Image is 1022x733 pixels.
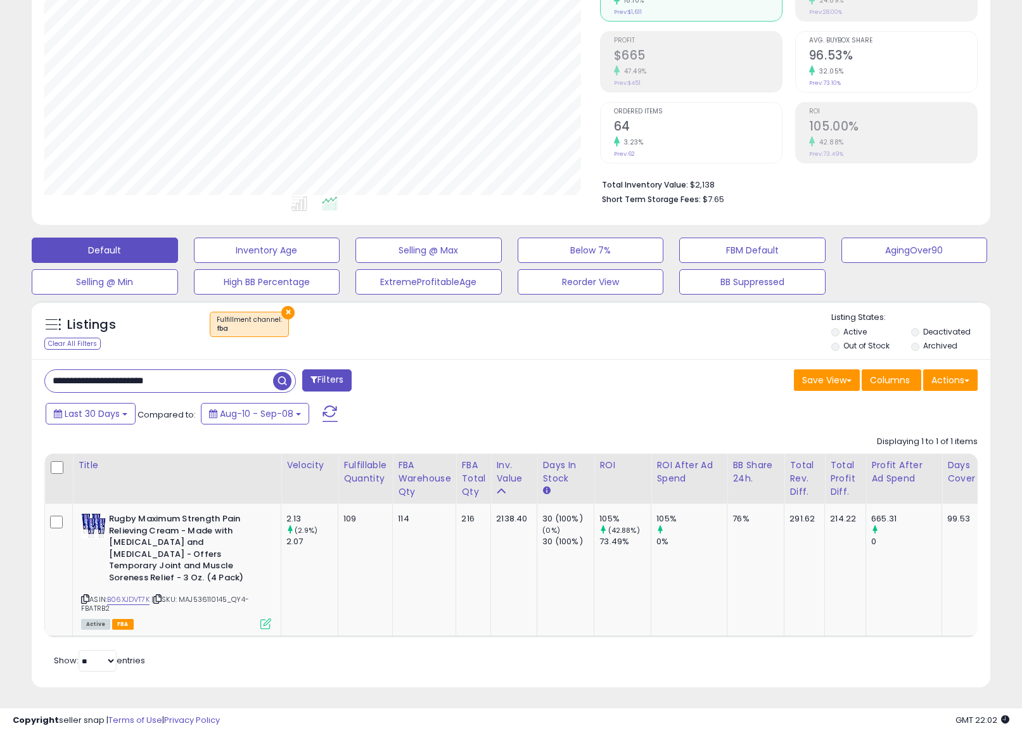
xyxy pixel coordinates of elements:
small: 3.23% [620,137,644,147]
div: 665.31 [871,513,942,525]
button: Filters [302,369,352,392]
button: Selling @ Max [355,238,502,263]
small: (0%) [542,525,560,535]
div: 30 (100%) [542,536,594,547]
span: Compared to: [137,409,196,421]
a: B06XJDVT7K [107,594,150,605]
div: 105% [599,513,651,525]
div: 0 [871,536,942,547]
h2: 105.00% [809,119,977,136]
div: 2.13 [286,513,338,525]
span: 2025-10-9 22:02 GMT [955,714,1009,726]
span: ROI [809,108,977,115]
a: Terms of Use [108,714,162,726]
button: Actions [923,369,978,391]
button: BB Suppressed [679,269,826,295]
p: Listing States: [831,312,990,324]
small: Days In Stock. [542,485,550,497]
label: Out of Stock [843,340,890,351]
b: Total Inventory Value: [602,179,688,190]
span: FBA [112,619,134,630]
button: Default [32,238,178,263]
div: 30 (100%) [542,513,594,525]
div: 0% [656,536,727,547]
button: Save View [794,369,860,391]
small: (2.9%) [295,525,317,535]
label: Archived [923,340,957,351]
span: Ordered Items [614,108,782,115]
img: 51IWY3HvwXL._SL40_.jpg [81,513,106,539]
div: seller snap | | [13,715,220,727]
button: Reorder View [518,269,664,295]
label: Deactivated [923,326,971,337]
button: Inventory Age [194,238,340,263]
div: 76% [732,513,774,525]
div: Fulfillable Quantity [343,459,387,485]
div: ROI [599,459,646,472]
span: Aug-10 - Sep-08 [220,407,293,420]
small: 42.88% [815,137,844,147]
small: Prev: 73.10% [809,79,841,87]
div: Profit After Ad Spend [871,459,936,485]
button: FBM Default [679,238,826,263]
div: Total Profit Diff. [830,459,860,499]
button: Columns [862,369,921,391]
small: 47.49% [620,67,647,76]
small: Prev: $1,611 [614,8,642,16]
div: Clear All Filters [44,338,101,350]
small: 32.05% [815,67,844,76]
small: Prev: 28.00% [809,8,842,16]
span: All listings currently available for purchase on Amazon [81,619,110,630]
span: Profit [614,37,782,44]
button: × [281,306,295,319]
div: Title [78,459,276,472]
button: Selling @ Min [32,269,178,295]
strong: Copyright [13,714,59,726]
button: Aug-10 - Sep-08 [201,403,309,424]
div: Velocity [286,459,333,472]
div: Days In Stock [542,459,589,485]
span: $7.65 [703,193,724,205]
button: Below 7% [518,238,664,263]
span: Last 30 Days [65,407,120,420]
div: 73.49% [599,536,651,547]
div: ROI After Ad Spend [656,459,722,485]
div: ASIN: [81,513,271,628]
h2: 96.53% [809,48,977,65]
span: Columns [870,374,910,386]
div: 2138.40 [496,513,527,525]
small: Prev: 62 [614,150,635,158]
h5: Listings [67,316,116,334]
div: Days Cover [947,459,978,485]
span: Show: entries [54,654,145,666]
b: Short Term Storage Fees: [602,194,701,205]
div: Displaying 1 to 1 of 1 items [877,436,978,448]
h2: 64 [614,119,782,136]
div: fba [217,324,282,333]
button: High BB Percentage [194,269,340,295]
div: 109 [343,513,383,525]
div: BB Share 24h. [732,459,779,485]
button: AgingOver90 [841,238,988,263]
span: | SKU: MAJ536110145_QY4-FBATRB2 [81,594,249,613]
span: Fulfillment channel : [217,315,282,334]
a: Privacy Policy [164,714,220,726]
label: Active [843,326,867,337]
small: Prev: 73.49% [809,150,843,158]
b: Rugby Maximum Strength Pain Relieving Cream - Made with [MEDICAL_DATA] and [MEDICAL_DATA] - Offer... [109,513,263,587]
small: Prev: $451 [614,79,641,87]
div: 99.53 [947,513,973,525]
div: 2.07 [286,536,338,547]
span: Avg. Buybox Share [809,37,977,44]
div: 114 [398,513,446,525]
div: Total Rev. Diff. [789,459,819,499]
div: 214.22 [830,513,856,525]
h2: $665 [614,48,782,65]
div: FBA Total Qty [461,459,485,499]
div: 291.62 [789,513,815,525]
small: (42.88%) [608,525,640,535]
div: Inv. value [496,459,532,485]
button: Last 30 Days [46,403,136,424]
div: 105% [656,513,727,525]
li: $2,138 [602,176,968,191]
